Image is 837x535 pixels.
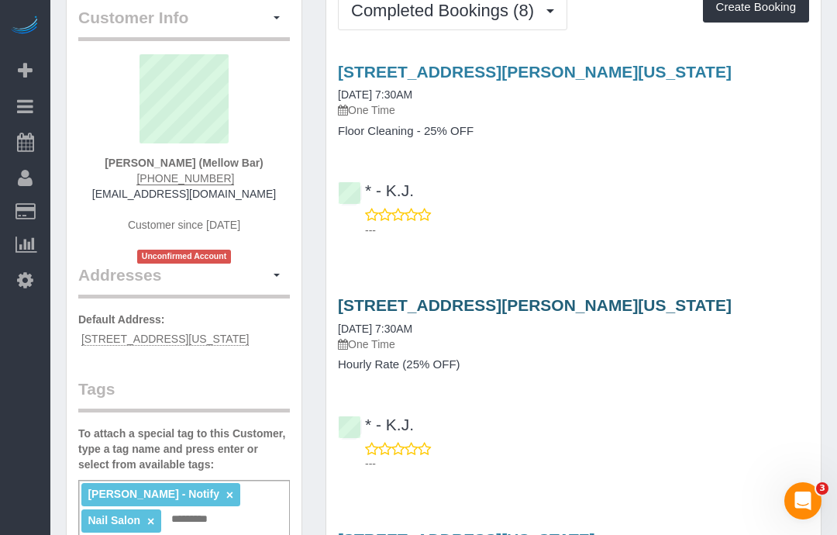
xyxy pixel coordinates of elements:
[338,323,412,335] a: [DATE] 7:30AM
[147,515,154,528] a: ×
[816,482,828,495] span: 3
[105,157,263,169] strong: [PERSON_NAME] (Mellow Bar)
[92,188,276,200] a: [EMAIL_ADDRESS][DOMAIN_NAME]
[78,312,165,327] label: Default Address:
[338,88,412,101] a: [DATE] 7:30AM
[365,223,809,238] p: ---
[365,456,809,471] p: ---
[338,125,809,138] h4: Floor Cleaning - 25% OFF
[338,416,414,433] a: * - K.J.
[78,426,290,472] label: To attach a special tag to this Customer, type a tag name and press enter or select from availabl...
[88,514,140,526] span: Nail Salon
[137,250,232,263] span: Unconfirmed Account
[338,358,809,371] h4: Hourly Rate (25% OFF)
[784,482,821,519] iframe: Intercom live chat
[128,219,240,231] span: Customer since [DATE]
[338,296,732,314] a: [STREET_ADDRESS][PERSON_NAME][US_STATE]
[338,337,809,352] p: One Time
[351,1,542,20] span: Completed Bookings (8)
[338,181,414,199] a: * - K.J.
[338,102,809,118] p: One Time
[88,488,219,500] span: [PERSON_NAME] - Notify
[9,16,40,37] img: Automaid Logo
[78,378,290,412] legend: Tags
[226,488,233,502] a: ×
[338,63,732,81] a: [STREET_ADDRESS][PERSON_NAME][US_STATE]
[78,6,290,41] legend: Customer Info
